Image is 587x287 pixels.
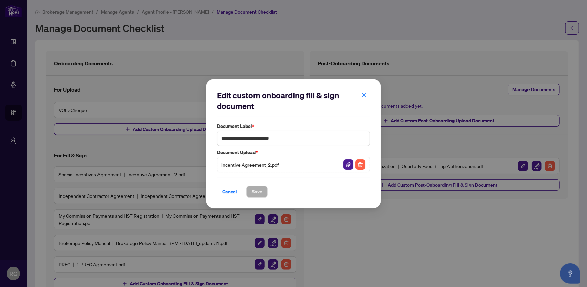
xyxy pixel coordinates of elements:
button: Save [246,186,268,197]
img: File Delete [355,159,365,169]
span: close [362,92,366,97]
h2: Edit custom onboarding fill & sign document [217,90,370,111]
button: Cancel [217,186,242,197]
button: File Attachement [343,159,354,170]
button: Open asap [560,263,580,284]
img: File Attachement [343,159,353,169]
span: Incentive Agreement_2.pdf [221,160,279,168]
span: Cancel [222,186,237,197]
label: Document Label [217,122,370,130]
span: Incentive Agreement_2.pdfFile AttachementFile Delete [217,156,370,172]
button: File Delete [355,159,366,170]
label: Document Upload [217,149,370,156]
